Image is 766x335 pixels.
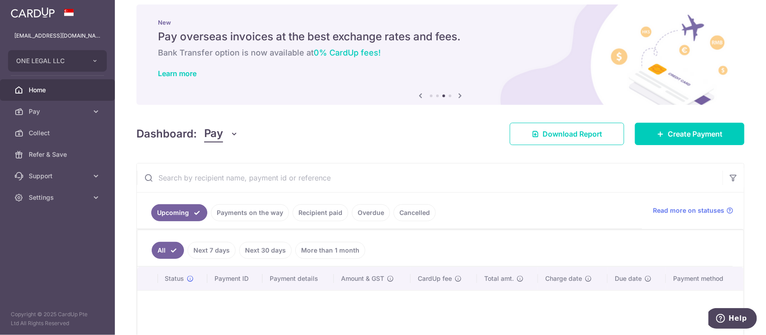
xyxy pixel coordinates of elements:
[394,204,436,221] a: Cancelled
[314,48,381,57] span: 0% CardUp fees!
[207,267,263,290] th: Payment ID
[29,129,88,137] span: Collect
[29,150,88,159] span: Refer & Save
[211,204,289,221] a: Payments on the way
[29,86,88,94] span: Home
[188,242,236,259] a: Next 7 days
[29,107,88,116] span: Pay
[158,47,723,58] h6: Bank Transfer option is now available at
[418,274,452,283] span: CardUp fee
[8,50,107,72] button: ONE LEGAL LLC
[136,4,744,105] img: International Invoice Banner
[709,308,757,331] iframe: Opens a widget where you can find more information
[653,206,733,215] a: Read more on statuses
[263,267,334,290] th: Payment details
[152,242,184,259] a: All
[543,129,602,139] span: Download Report
[295,242,365,259] a: More than 1 month
[158,19,723,26] p: New
[239,242,292,259] a: Next 30 days
[341,274,384,283] span: Amount & GST
[11,7,55,18] img: CardUp
[352,204,390,221] a: Overdue
[204,125,223,142] span: Pay
[204,125,239,142] button: Pay
[668,129,722,139] span: Create Payment
[165,274,184,283] span: Status
[545,274,582,283] span: Charge date
[653,206,724,215] span: Read more on statuses
[137,163,722,192] input: Search by recipient name, payment id or reference
[293,204,348,221] a: Recipient paid
[151,204,207,221] a: Upcoming
[510,123,624,145] a: Download Report
[635,123,744,145] a: Create Payment
[16,56,83,65] span: ONE LEGAL LLC
[29,193,88,202] span: Settings
[29,172,88,180] span: Support
[484,274,514,283] span: Total amt.
[14,31,101,40] p: [EMAIL_ADDRESS][DOMAIN_NAME]
[666,267,744,290] th: Payment method
[158,30,723,44] h5: Pay overseas invoices at the best exchange rates and fees.
[136,126,197,142] h4: Dashboard:
[158,69,197,78] a: Learn more
[615,274,642,283] span: Due date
